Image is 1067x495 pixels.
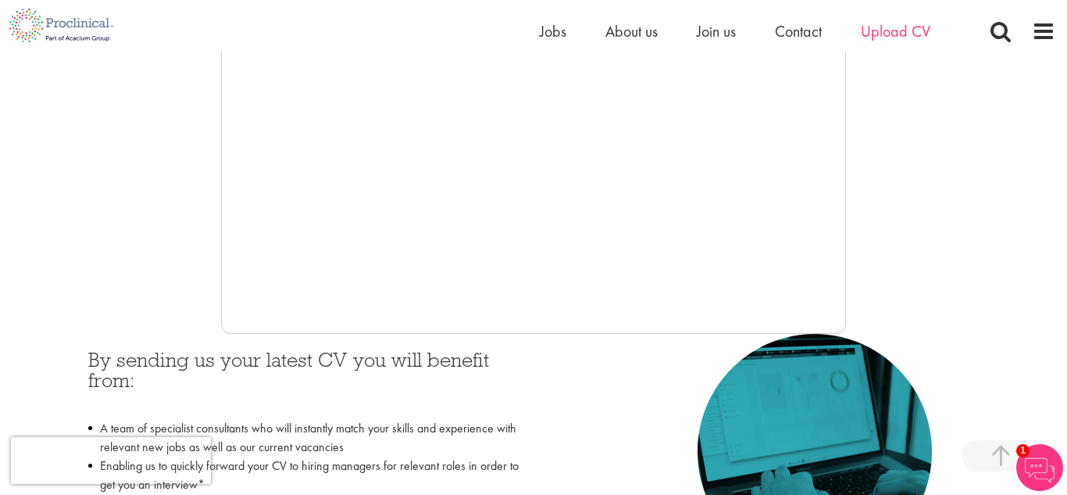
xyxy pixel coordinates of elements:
[540,21,566,41] a: Jobs
[605,21,658,41] a: About us
[1016,444,1030,457] span: 1
[775,21,822,41] a: Contact
[88,350,522,411] h3: By sending us your latest CV you will benefit from:
[861,21,930,41] a: Upload CV
[88,457,522,494] li: Enabling us to quickly forward your CV to hiring managers for relevant roles in order to get you ...
[1016,444,1063,491] img: Chatbot
[697,21,736,41] a: Join us
[11,437,211,484] iframe: reCAPTCHA
[88,419,522,457] li: A team of specialist consultants who will instantly match your skills and experience with relevan...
